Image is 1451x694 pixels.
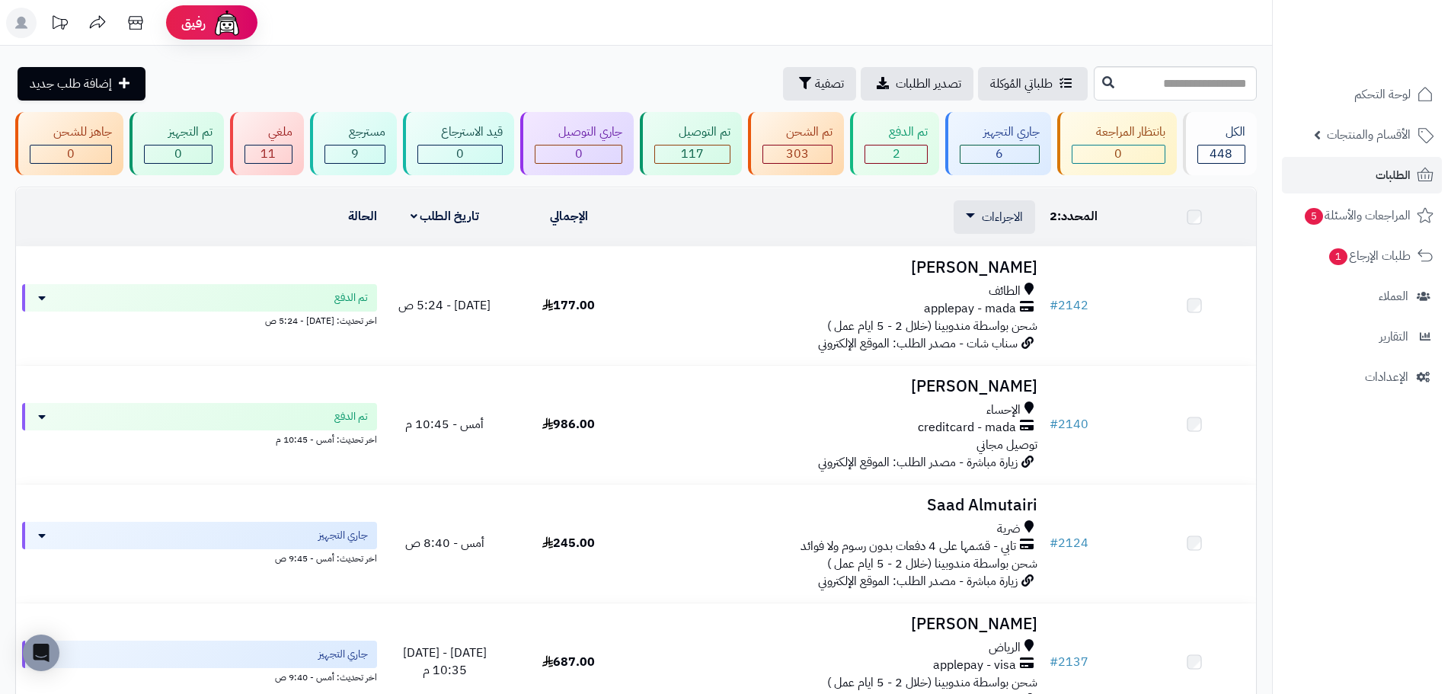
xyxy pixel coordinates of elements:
[861,67,973,101] a: تصدير الطلبات
[960,123,1040,141] div: جاري التجهيز
[30,146,111,163] div: 0
[260,145,276,163] span: 11
[144,123,212,141] div: تم التجهيز
[40,8,78,42] a: تحديثات المنصة
[637,378,1037,395] h3: [PERSON_NAME]
[244,123,292,141] div: ملغي
[997,520,1021,538] span: ضرية
[417,123,503,141] div: قيد الاسترجاع
[542,534,595,552] span: 245.00
[1050,534,1058,552] span: #
[403,644,487,680] span: [DATE] - [DATE] 10:35 م
[1210,145,1232,163] span: 448
[1282,76,1442,113] a: لوحة التحكم
[1050,296,1088,315] a: #2142
[763,146,832,163] div: 303
[456,145,464,163] span: 0
[783,67,856,101] button: تصفية
[30,75,112,93] span: إضافة طلب جديد
[976,436,1037,454] span: توصيل مجاني
[1050,653,1058,671] span: #
[18,67,145,101] a: إضافة طلب جديد
[67,145,75,163] span: 0
[827,555,1037,573] span: شحن بواسطة مندوبينا (خلال 2 - 5 ايام عمل )
[847,112,941,175] a: تم الدفع 2
[637,112,744,175] a: تم التوصيل 117
[1050,415,1088,433] a: #2140
[1114,145,1122,163] span: 0
[307,112,399,175] a: مسترجع 9
[893,145,900,163] span: 2
[637,616,1037,633] h3: [PERSON_NAME]
[986,401,1021,419] span: الإحساء
[550,207,588,225] a: الإجمالي
[942,112,1054,175] a: جاري التجهيز 6
[1354,84,1411,105] span: لوحة التحكم
[990,75,1053,93] span: طلباتي المُوكلة
[535,123,622,141] div: جاري التوصيل
[1050,415,1058,433] span: #
[1282,197,1442,234] a: المراجعات والأسئلة5
[865,123,927,141] div: تم الدفع
[1282,359,1442,395] a: الإعدادات
[145,146,211,163] div: 0
[818,453,1018,472] span: زيارة مباشرة - مصدر الطلب: الموقع الإلكتروني
[227,112,307,175] a: ملغي 11
[23,635,59,671] div: Open Intercom Messenger
[1050,653,1088,671] a: #2137
[933,657,1016,674] span: applepay - visa
[1050,534,1088,552] a: #2124
[1050,296,1058,315] span: #
[126,112,226,175] a: تم التجهيز 0
[801,538,1016,555] span: تابي - قسّمها على 4 دفعات بدون رسوم ولا فوائد
[212,8,242,38] img: ai-face.png
[1282,318,1442,355] a: التقارير
[637,259,1037,277] h3: [PERSON_NAME]
[827,673,1037,692] span: شحن بواسطة مندوبينا (خلال 2 - 5 ايام عمل )
[745,112,847,175] a: تم الشحن 303
[654,123,730,141] div: تم التوصيل
[181,14,206,32] span: رفيق
[405,534,484,552] span: أمس - 8:40 ص
[989,283,1021,300] span: الطائف
[22,430,377,446] div: اخر تحديث: أمس - 10:45 م
[411,207,480,225] a: تاريخ الطلب
[982,208,1023,226] span: الاجراءات
[542,653,595,671] span: 687.00
[1050,207,1057,225] span: 2
[924,300,1016,318] span: applepay - mada
[351,145,359,163] span: 9
[22,549,377,565] div: اخر تحديث: أمس - 9:45 ص
[1328,245,1411,267] span: طلبات الإرجاع
[960,146,1039,163] div: 6
[1282,238,1442,274] a: طلبات الإرجاع1
[1054,112,1179,175] a: بانتظار المراجعة 0
[334,409,368,424] span: تم الدفع
[1303,205,1411,226] span: المراجعات والأسئلة
[318,528,368,543] span: جاري التجهيز
[22,312,377,328] div: اخر تحديث: [DATE] - 5:24 ص
[405,415,484,433] span: أمس - 10:45 م
[1282,157,1442,193] a: الطلبات
[989,639,1021,657] span: الرياض
[398,296,491,315] span: [DATE] - 5:24 ص
[978,67,1088,101] a: طلباتي المُوكلة
[30,123,112,141] div: جاهز للشحن
[1072,146,1164,163] div: 0
[400,112,517,175] a: قيد الاسترجاع 0
[12,112,126,175] a: جاهز للشحن 0
[535,146,622,163] div: 0
[174,145,182,163] span: 0
[325,146,384,163] div: 9
[517,112,637,175] a: جاري التوصيل 0
[896,75,961,93] span: تصدير الطلبات
[1327,124,1411,146] span: الأقسام والمنتجات
[318,647,368,662] span: جاري التجهيز
[22,668,377,684] div: اخر تحديث: أمس - 9:40 ص
[542,415,595,433] span: 986.00
[681,145,704,163] span: 117
[1050,208,1126,225] div: المحدد:
[1197,123,1245,141] div: الكل
[1305,208,1323,225] span: 5
[1379,286,1408,307] span: العملاء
